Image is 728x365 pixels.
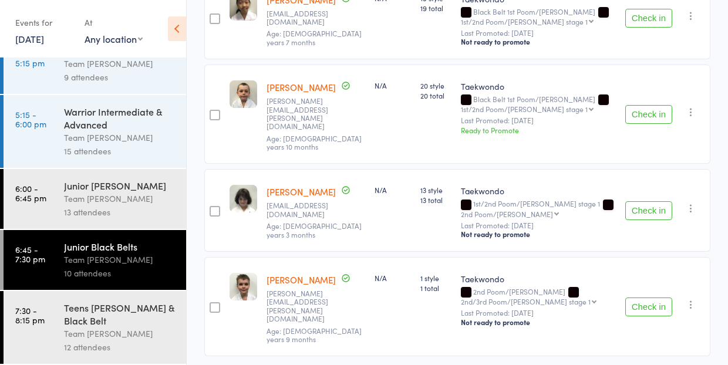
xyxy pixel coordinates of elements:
[4,34,186,94] a: 4:30 -5:15 pmWarrior Beginner (7-9yrs)Team [PERSON_NAME]9 attendees
[267,28,362,46] span: Age: [DEMOGRAPHIC_DATA] years 7 months
[461,29,615,37] small: Last Promoted: [DATE]
[461,309,615,317] small: Last Promoted: [DATE]
[267,81,336,93] a: [PERSON_NAME]
[461,298,591,305] div: 2nd/3rd Poom/[PERSON_NAME] stage 1
[461,80,615,92] div: Taekwondo
[230,273,257,300] img: image1652771648.png
[64,253,176,266] div: Team [PERSON_NAME]
[461,18,588,25] div: 1st/2nd Poom/[PERSON_NAME] stage 1
[15,306,45,325] time: 7:30 - 8:15 pm
[461,125,615,135] div: Ready to Promote
[267,9,365,26] small: peter_chuang18@yahoo.com
[375,80,411,90] div: N/A
[85,32,143,45] div: Any location
[64,70,176,84] div: 9 attendees
[64,301,176,327] div: Teens [PERSON_NAME] & Black Belt
[15,49,45,67] time: 4:30 - 5:15 pm
[64,192,176,205] div: Team [PERSON_NAME]
[625,298,672,316] button: Check in
[461,8,615,25] div: Black Belt 1st Poom/[PERSON_NAME]
[267,97,365,131] small: james.x.smith@gmail.com
[64,131,176,144] div: Team [PERSON_NAME]
[15,32,44,45] a: [DATE]
[64,266,176,280] div: 10 attendees
[625,201,672,220] button: Check in
[85,13,143,32] div: At
[267,273,336,286] a: [PERSON_NAME]
[230,185,257,212] img: image1581312830.png
[420,195,451,205] span: 13 total
[64,240,176,253] div: Junior Black Belts
[64,105,176,131] div: Warrior Intermediate & Advanced
[461,105,588,113] div: 1st/2nd Poom/[PERSON_NAME] stage 1
[461,317,615,327] div: Not ready to promote
[461,288,615,305] div: 2nd Poom/[PERSON_NAME]
[461,221,615,229] small: Last Promoted: [DATE]
[4,230,186,290] a: 6:45 -7:30 pmJunior Black BeltsTeam [PERSON_NAME]10 attendees
[625,105,672,124] button: Check in
[15,13,73,32] div: Events for
[64,340,176,354] div: 12 attendees
[375,273,411,283] div: N/A
[461,210,553,218] div: 2nd Poom/[PERSON_NAME]
[64,144,176,158] div: 15 attendees
[461,200,615,217] div: 1st/2nd Poom/[PERSON_NAME] stage 1
[267,221,362,239] span: Age: [DEMOGRAPHIC_DATA] years 3 months
[420,90,451,100] span: 20 total
[461,37,615,46] div: Not ready to promote
[64,327,176,340] div: Team [PERSON_NAME]
[267,289,365,323] small: james.x.smith@gmail.com
[267,133,362,151] span: Age: [DEMOGRAPHIC_DATA] years 10 months
[420,185,451,195] span: 13 style
[64,57,176,70] div: Team [PERSON_NAME]
[461,185,615,197] div: Taekwondo
[64,179,176,192] div: Junior [PERSON_NAME]
[230,80,257,108] img: image1645773265.png
[267,185,336,198] a: [PERSON_NAME]
[375,185,411,195] div: N/A
[625,9,672,28] button: Check in
[267,201,365,218] small: weezanella@gmail.com
[461,273,615,285] div: Taekwondo
[4,291,186,364] a: 7:30 -8:15 pmTeens [PERSON_NAME] & Black BeltTeam [PERSON_NAME]12 attendees
[15,110,46,129] time: 5:15 - 6:00 pm
[267,326,362,344] span: Age: [DEMOGRAPHIC_DATA] years 9 months
[420,80,451,90] span: 20 style
[15,184,46,202] time: 6:00 - 6:45 pm
[461,95,615,113] div: Black Belt 1st Poom/[PERSON_NAME]
[64,205,176,219] div: 13 attendees
[15,245,45,263] time: 6:45 - 7:30 pm
[461,116,615,124] small: Last Promoted: [DATE]
[4,169,186,229] a: 6:00 -6:45 pmJunior [PERSON_NAME]Team [PERSON_NAME]13 attendees
[420,273,451,283] span: 1 style
[420,3,451,13] span: 19 total
[461,229,615,239] div: Not ready to promote
[4,95,186,168] a: 5:15 -6:00 pmWarrior Intermediate & AdvancedTeam [PERSON_NAME]15 attendees
[420,283,451,293] span: 1 total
